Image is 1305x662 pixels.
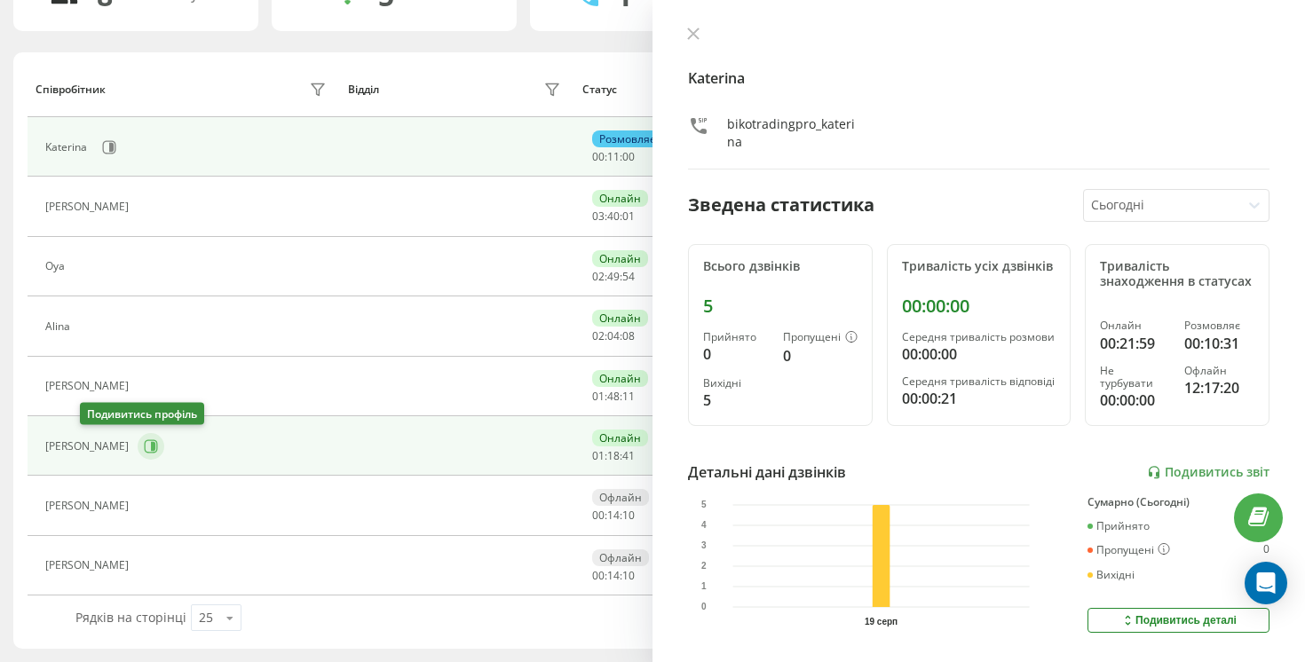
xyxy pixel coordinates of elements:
div: 25 [199,609,213,627]
div: Вихідні [703,377,769,390]
div: 5 [703,390,769,411]
div: Не турбувати [1100,365,1170,390]
span: 03 [592,209,605,224]
div: : : [592,151,635,163]
div: Офлайн [592,489,649,506]
div: Онлайн [1100,319,1170,332]
div: Зведена статистика [688,192,874,218]
span: 14 [607,508,620,523]
div: Oya [45,260,69,272]
span: 18 [607,448,620,463]
div: : : [592,509,635,522]
div: : : [592,330,635,343]
span: 02 [592,328,605,343]
span: 54 [622,269,635,284]
div: 0 [1263,543,1269,557]
div: Прийнято [703,331,769,343]
div: Тривалість знаходження в статусах [1100,259,1254,289]
span: 01 [622,209,635,224]
span: 41 [622,448,635,463]
div: bikotradingpro_katerina [727,115,858,151]
div: [PERSON_NAME] [45,201,133,213]
span: Рядків на сторінці [75,609,186,626]
span: 00 [592,149,605,164]
div: Співробітник [36,83,106,96]
span: 08 [622,328,635,343]
div: 12:17:20 [1184,377,1254,398]
div: : : [592,390,635,403]
div: Детальні дані дзвінків [688,461,846,483]
div: Розмовляє [592,130,662,147]
span: 49 [607,269,620,284]
div: : : [592,450,635,462]
div: Всього дзвінків [703,259,858,274]
div: Katerina [45,141,91,154]
div: [PERSON_NAME] [45,380,133,392]
div: 00:00:21 [902,388,1056,409]
div: Подивитись деталі [1120,613,1237,627]
span: 40 [607,209,620,224]
div: 0 [783,345,858,366]
div: Пропущені [1087,543,1170,557]
span: 11 [607,149,620,164]
div: Середня тривалість розмови [902,331,1056,343]
div: Пропущені [783,331,858,345]
button: Подивитись деталі [1087,608,1269,633]
div: Онлайн [592,190,648,207]
div: Сумарно (Сьогодні) [1087,496,1269,508]
span: 00 [622,149,635,164]
div: : : [592,271,635,283]
span: 00 [592,508,605,523]
div: Офлайн [592,549,649,566]
span: 11 [622,389,635,404]
div: 00:00:00 [902,343,1056,365]
div: : : [592,570,635,582]
div: 00:21:59 [1100,333,1170,354]
div: [PERSON_NAME] [45,500,133,512]
text: 0 [701,603,707,612]
div: Alina [45,320,75,333]
h4: Katerina [688,67,1269,89]
text: 4 [701,521,707,531]
span: 48 [607,389,620,404]
div: Тривалість усіх дзвінків [902,259,1056,274]
text: 2 [701,562,707,571]
span: 10 [622,568,635,583]
div: Онлайн [592,250,648,267]
a: Подивитись звіт [1147,465,1269,480]
div: Відділ [348,83,379,96]
div: : : [592,210,635,223]
div: Розмовляє [1184,319,1254,332]
div: 00:00:00 [902,296,1056,317]
div: Онлайн [592,310,648,327]
span: 00 [592,568,605,583]
div: Онлайн [592,370,648,387]
div: Вихідні [1087,569,1135,581]
div: [PERSON_NAME] [45,559,133,571]
div: [PERSON_NAME] [45,440,133,453]
text: 1 [701,582,707,592]
text: 5 [701,500,707,510]
div: 0 [703,343,769,365]
div: Прийнято [1087,520,1150,532]
div: 00:10:31 [1184,333,1254,354]
text: 3 [701,541,707,551]
div: Open Intercom Messenger [1245,562,1287,604]
div: Онлайн [592,430,648,446]
div: Офлайн [1184,365,1254,377]
span: 04 [607,328,620,343]
div: Статус [582,83,617,96]
span: 01 [592,448,605,463]
span: 10 [622,508,635,523]
div: Подивитись профіль [80,403,204,425]
span: 01 [592,389,605,404]
div: 00:00:00 [1100,390,1170,411]
span: 02 [592,269,605,284]
text: 19 серп [865,617,898,627]
div: 5 [703,296,858,317]
div: Середня тривалість відповіді [902,375,1056,388]
span: 14 [607,568,620,583]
